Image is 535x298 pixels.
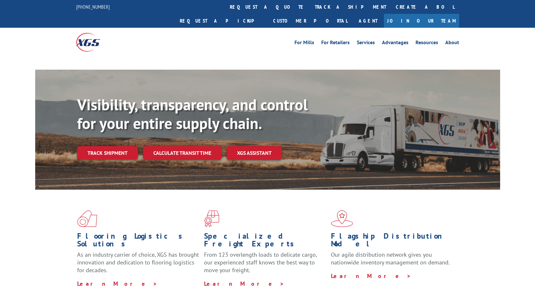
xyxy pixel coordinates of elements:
[352,14,384,28] a: Agent
[77,210,97,227] img: xgs-icon-total-supply-chain-intelligence-red
[357,40,375,47] a: Services
[77,94,308,133] b: Visibility, transparency, and control for your entire supply chain.
[204,210,219,227] img: xgs-icon-focused-on-flooring-red
[416,40,438,47] a: Resources
[331,251,450,266] span: Our agile distribution network gives you nationwide inventory management on demand.
[445,40,459,47] a: About
[294,40,314,47] a: For Mills
[77,280,158,287] a: Learn More >
[76,4,110,10] a: [PHONE_NUMBER]
[143,146,221,160] a: Calculate transit time
[382,40,408,47] a: Advantages
[175,14,268,28] a: Request a pickup
[77,146,138,160] a: Track shipment
[77,232,199,251] h1: Flooring Logistics Solutions
[331,210,353,227] img: xgs-icon-flagship-distribution-model-red
[227,146,282,160] a: XGS ASSISTANT
[384,14,459,28] a: Join Our Team
[321,40,350,47] a: For Retailers
[204,280,284,287] a: Learn More >
[204,232,326,251] h1: Specialized Freight Experts
[331,272,411,280] a: Learn More >
[268,14,352,28] a: Customer Portal
[331,232,453,251] h1: Flagship Distribution Model
[77,251,199,274] span: As an industry carrier of choice, XGS has brought innovation and dedication to flooring logistics...
[204,251,326,280] p: From 123 overlength loads to delicate cargo, our experienced staff knows the best way to move you...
